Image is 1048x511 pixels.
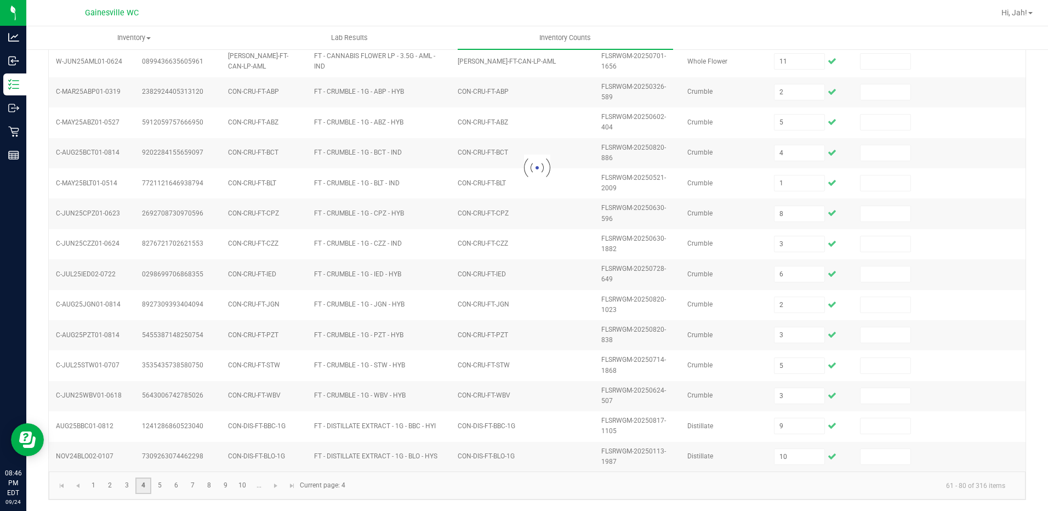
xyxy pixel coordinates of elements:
[235,478,250,494] a: Page 10
[218,478,233,494] a: Page 9
[458,26,673,49] a: Inventory Counts
[11,423,44,456] iframe: Resource center
[5,468,21,498] p: 08:46 PM EDT
[152,478,168,494] a: Page 5
[525,33,606,43] span: Inventory Counts
[284,478,300,494] a: Go to the last page
[54,478,70,494] a: Go to the first page
[135,478,151,494] a: Page 4
[185,478,201,494] a: Page 7
[271,481,280,490] span: Go to the next page
[58,481,66,490] span: Go to the first page
[251,478,267,494] a: Page 11
[242,26,457,49] a: Lab Results
[85,8,139,18] span: Gainesville WC
[268,478,284,494] a: Go to the next page
[26,26,242,49] a: Inventory
[27,33,241,43] span: Inventory
[168,478,184,494] a: Page 6
[352,476,1014,495] kendo-pager-info: 61 - 80 of 316 items
[288,481,297,490] span: Go to the last page
[8,79,19,90] inline-svg: Inventory
[119,478,135,494] a: Page 3
[8,55,19,66] inline-svg: Inbound
[8,150,19,161] inline-svg: Reports
[86,478,101,494] a: Page 1
[5,498,21,506] p: 09/24
[49,472,1026,499] kendo-pager: Current page: 4
[8,126,19,137] inline-svg: Retail
[8,32,19,43] inline-svg: Analytics
[316,33,383,43] span: Lab Results
[102,478,118,494] a: Page 2
[1001,8,1027,17] span: Hi, Jah!
[8,103,19,113] inline-svg: Outbound
[73,481,82,490] span: Go to the previous page
[201,478,217,494] a: Page 8
[70,478,86,494] a: Go to the previous page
